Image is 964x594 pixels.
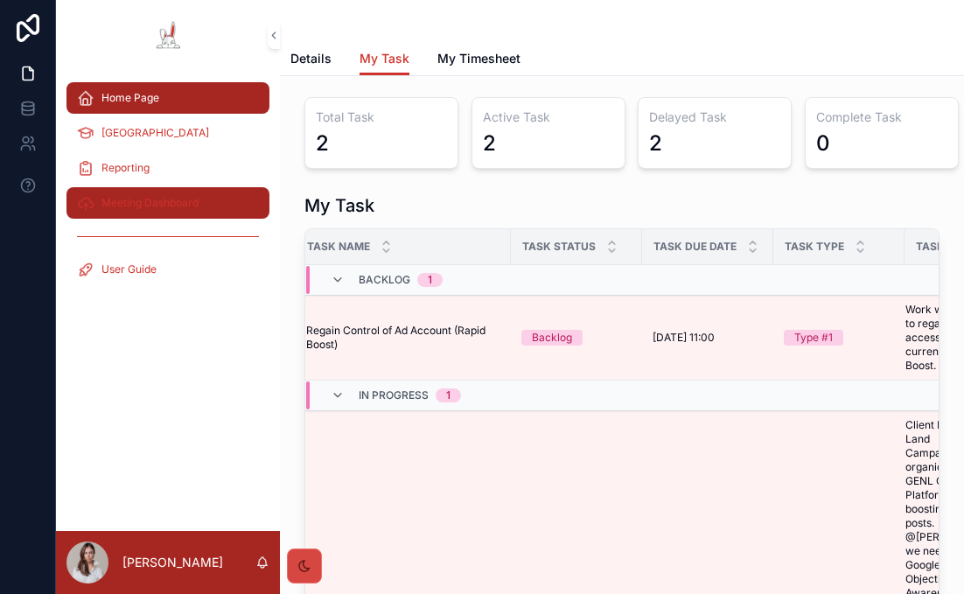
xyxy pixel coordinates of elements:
[483,108,614,126] h3: Active Task
[522,240,596,254] span: Task Status
[122,554,223,571] p: [PERSON_NAME]
[290,50,332,67] span: Details
[532,330,572,346] div: Backlog
[437,50,520,67] span: My Timesheet
[359,273,410,287] span: Backlog
[483,129,496,157] div: 2
[66,187,269,219] a: Meeting Dashboard
[816,129,830,157] div: 0
[794,330,833,346] div: Type #1
[316,129,329,157] div: 2
[290,43,332,78] a: Details
[360,50,409,67] span: My Task
[101,91,159,105] span: Home Page
[101,126,209,140] span: [GEOGRAPHIC_DATA]
[66,152,269,184] a: Reporting
[101,161,150,175] span: Reporting
[816,108,947,126] h3: Complete Task
[428,273,432,287] div: 1
[649,129,662,157] div: 2
[66,82,269,114] a: Home Page
[56,70,280,308] div: scrollable content
[306,324,500,352] span: Regain Control of Ad Account (Rapid Boost)
[101,196,199,210] span: Meeting Dashboard
[304,193,374,218] h1: My Task
[156,21,180,49] img: App logo
[360,43,409,76] a: My Task
[66,117,269,149] a: [GEOGRAPHIC_DATA]
[307,240,370,254] span: Task Name
[653,331,715,345] span: [DATE] 11:00
[359,388,429,402] span: In Progress
[437,43,520,78] a: My Timesheet
[316,108,447,126] h3: Total Task
[446,388,451,402] div: 1
[101,262,157,276] span: User Guide
[785,240,844,254] span: Task Type
[649,108,780,126] h3: Delayed Task
[66,254,269,285] a: User Guide
[653,240,737,254] span: Task Due Date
